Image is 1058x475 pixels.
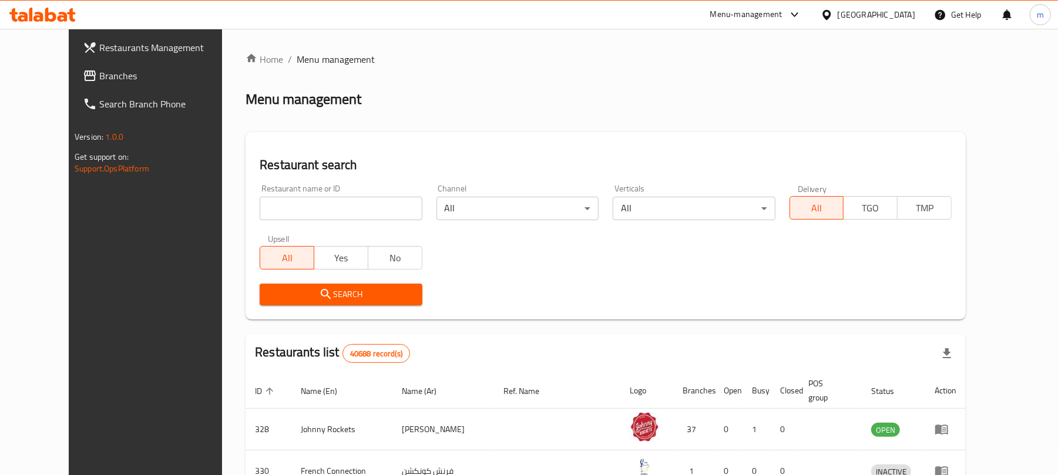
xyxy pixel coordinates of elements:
[260,284,422,305] button: Search
[798,184,827,193] label: Delivery
[75,149,129,164] span: Get support on:
[75,161,149,176] a: Support.OpsPlatform
[269,287,412,302] span: Search
[743,409,771,450] td: 1
[710,8,782,22] div: Menu-management
[897,196,952,220] button: TMP
[73,33,246,62] a: Restaurants Management
[714,409,743,450] td: 0
[75,129,103,144] span: Version:
[99,97,236,111] span: Search Branch Phone
[808,376,848,405] span: POS group
[838,8,915,21] div: [GEOGRAPHIC_DATA]
[871,384,909,398] span: Status
[392,409,495,450] td: [PERSON_NAME]
[402,384,452,398] span: Name (Ar)
[291,409,392,450] td: Johnny Rockets
[368,246,422,269] button: No
[613,197,775,220] div: All
[673,409,714,450] td: 37
[871,423,900,437] span: OPEN
[933,339,961,368] div: Export file
[260,156,952,174] h2: Restaurant search
[436,197,599,220] div: All
[255,384,277,398] span: ID
[265,250,310,267] span: All
[297,52,375,66] span: Menu management
[673,373,714,409] th: Branches
[255,343,410,363] h2: Restaurants list
[246,409,291,450] td: 328
[99,69,236,83] span: Branches
[714,373,743,409] th: Open
[743,373,771,409] th: Busy
[504,384,555,398] span: Ref. Name
[246,90,361,109] h2: Menu management
[771,373,799,409] th: Closed
[246,52,283,66] a: Home
[1037,8,1044,21] span: m
[99,41,236,55] span: Restaurants Management
[902,200,947,217] span: TMP
[342,344,410,363] div: Total records count
[319,250,364,267] span: Yes
[373,250,418,267] span: No
[73,62,246,90] a: Branches
[301,384,352,398] span: Name (En)
[843,196,898,220] button: TGO
[288,52,292,66] li: /
[620,373,673,409] th: Logo
[260,197,422,220] input: Search for restaurant name or ID..
[105,129,123,144] span: 1.0.0
[260,246,314,269] button: All
[790,196,844,220] button: All
[771,409,799,450] td: 0
[314,246,368,269] button: Yes
[73,90,246,118] a: Search Branch Phone
[630,412,659,442] img: Johnny Rockets
[848,200,893,217] span: TGO
[935,422,956,436] div: Menu
[246,52,966,66] nav: breadcrumb
[268,234,290,242] label: Upsell
[795,200,839,217] span: All
[343,348,409,359] span: 40688 record(s)
[925,373,966,409] th: Action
